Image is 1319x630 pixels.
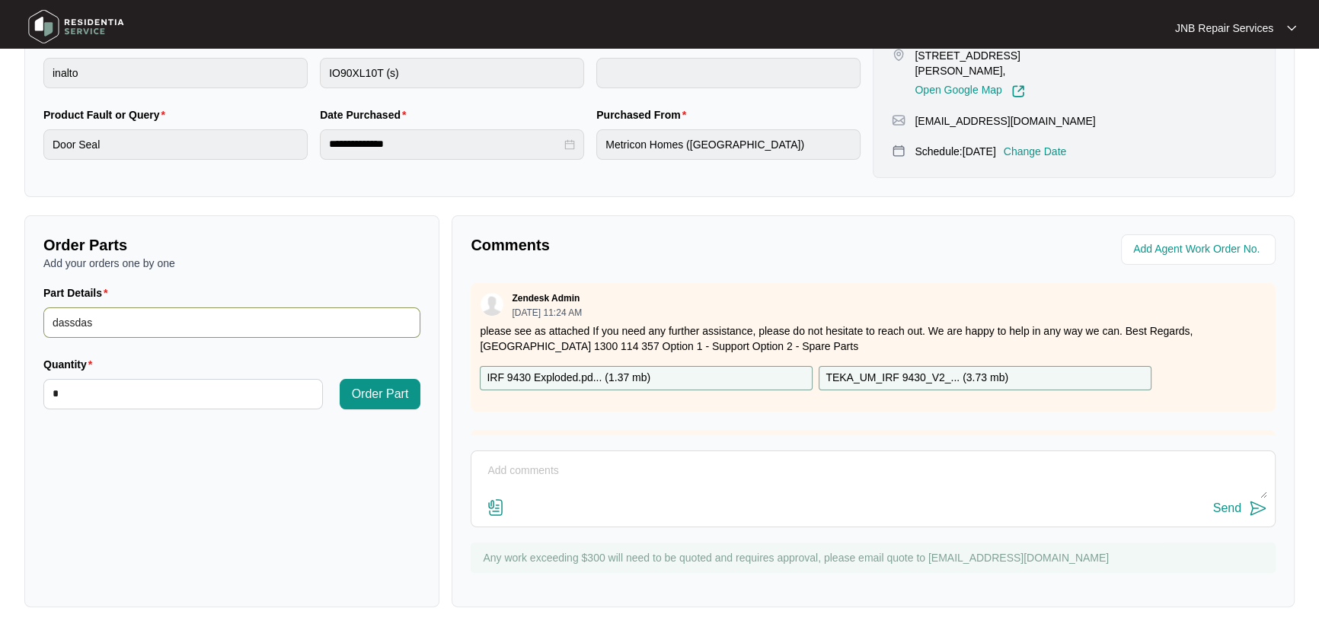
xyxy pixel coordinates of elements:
[892,113,905,127] img: map-pin
[320,107,412,123] label: Date Purchased
[43,285,114,301] label: Part Details
[892,48,905,62] img: map-pin
[43,58,308,88] input: Brand
[915,113,1095,129] p: [EMAIL_ADDRESS][DOMAIN_NAME]
[1287,24,1296,32] img: dropdown arrow
[1011,84,1025,98] img: Link-External
[340,379,421,409] button: Order Part
[915,144,995,159] p: Schedule: [DATE]
[1249,499,1267,517] img: send-icon.svg
[892,144,905,157] img: map-pin
[320,58,584,88] input: Product Model
[43,307,420,338] input: Part Details
[915,48,1104,78] p: [STREET_ADDRESS][PERSON_NAME],
[512,308,582,317] p: [DATE] 11:24 AM
[23,4,129,49] img: residentia service logo
[915,84,1024,98] a: Open Google Map
[1175,21,1273,36] p: JNB Repair Services
[512,292,580,304] p: Zendesk Admin
[596,107,692,123] label: Purchased From
[43,256,420,271] p: Add your orders one by one
[43,107,171,123] label: Product Fault or Query
[1004,144,1067,159] p: Change Date
[43,357,98,372] label: Quantity
[596,129,861,160] input: Purchased From
[1213,498,1267,519] button: Send
[487,498,505,517] img: file-attachment-doc.svg
[352,385,409,403] span: Order Part
[481,293,503,316] img: user.svg
[43,129,308,160] input: Product Fault or Query
[480,323,1266,354] p: please see as attached If you need any further assistance, please do not hesitate to reach out. W...
[471,234,862,256] p: Comments
[1213,501,1241,515] div: Send
[1133,240,1266,259] input: Add Agent Work Order No.
[483,550,1268,565] p: Any work exceeding $300 will need to be quoted and requires approval, please email quote to [EMAI...
[826,370,1008,387] p: TEKA_UM_IRF 9430_V2_... ( 3.73 mb )
[44,380,322,409] input: Quantity
[329,136,561,152] input: Date Purchased
[596,58,861,88] input: Serial Number
[43,234,420,256] p: Order Parts
[487,370,650,387] p: IRF 9430 Exploded.pd... ( 1.37 mb )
